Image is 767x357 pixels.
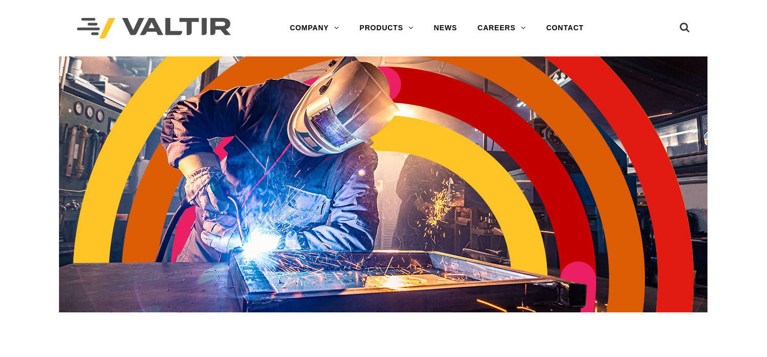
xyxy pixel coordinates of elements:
[467,18,536,38] a: CAREERS
[280,18,349,38] a: COMPANY
[424,18,467,38] a: NEWS
[536,18,594,38] a: CONTACT
[77,18,231,39] img: Valtir
[349,18,424,38] a: PRODUCTS
[59,56,707,312] img: Header_Timeline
